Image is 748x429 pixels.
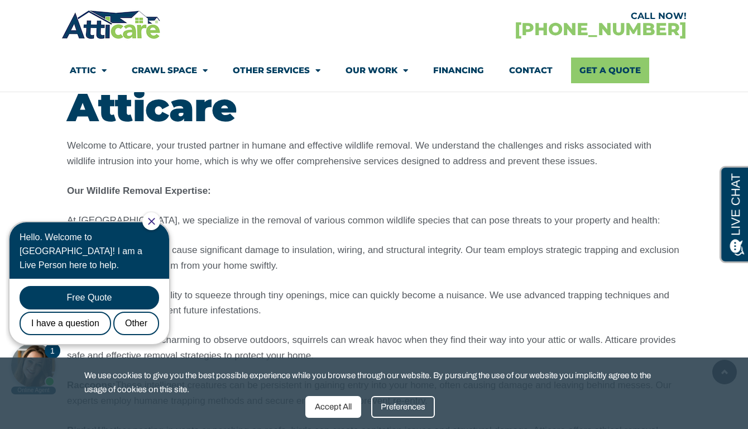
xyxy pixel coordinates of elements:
[84,369,656,396] span: We use cookies to give you the best possible experience while you browse through our website. By ...
[67,213,681,228] p: At [GEOGRAPHIC_DATA], we specialize in the removal of various common wildlife species that can po...
[305,396,361,418] div: Accept All
[67,290,669,316] span: Known for their ability to squeeze through tiny openings, mice can quickly become a nuisance. We ...
[346,58,408,83] a: Our Work
[67,245,679,271] span: These rodents can cause significant damage to insulation, wiring, and structural integrity. Our t...
[70,58,678,83] nav: Menu
[27,9,90,23] span: Opens a chat window
[70,58,107,83] a: Attic
[433,58,484,83] a: Financing
[67,9,681,127] h2: Professional Wildlife Removal Services by Atticare
[67,185,211,196] strong: Our Wildlife Removal Expertise:
[571,58,649,83] a: Get A Quote
[67,335,675,361] span: While often charming to observe outdoors, squirrels can wreak havoc when they find their way into...
[509,58,553,83] a: Contact
[67,140,651,166] span: Welcome to Atticare, your trusted partner in humane and effective wildlife removal. We understand...
[6,211,184,395] iframe: Chat Invitation
[132,58,208,83] a: Crawl Space
[374,12,687,21] div: CALL NOW!
[371,396,435,418] div: Preferences
[233,58,320,83] a: Other Services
